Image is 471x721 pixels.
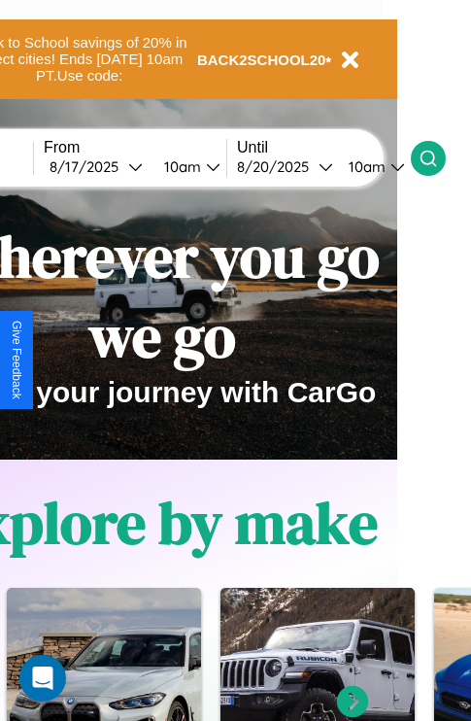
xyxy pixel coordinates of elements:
div: Open Intercom Messenger [19,655,66,702]
div: 10am [154,157,206,176]
label: From [44,139,226,156]
label: Until [237,139,411,156]
b: BACK2SCHOOL20 [197,51,326,68]
div: Give Feedback [10,321,23,399]
div: 8 / 20 / 2025 [237,157,319,176]
div: 8 / 17 / 2025 [50,157,128,176]
button: 10am [149,156,226,177]
button: 8/17/2025 [44,156,149,177]
button: 10am [333,156,411,177]
div: 10am [339,157,390,176]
